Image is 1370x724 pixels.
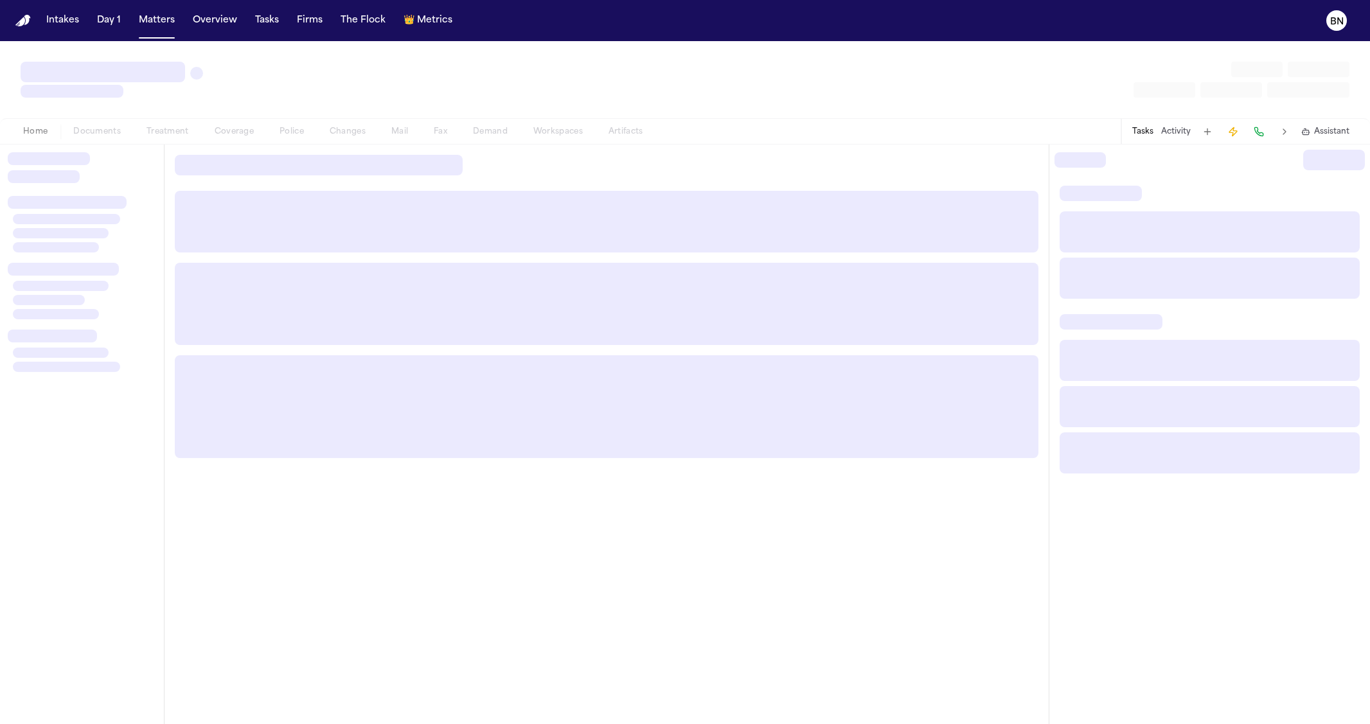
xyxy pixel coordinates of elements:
button: Activity [1161,127,1191,137]
button: Make a Call [1250,123,1268,141]
button: Tasks [1132,127,1153,137]
span: crown [404,14,414,27]
button: Firms [292,9,328,32]
a: Home [15,15,31,27]
button: Day 1 [92,9,126,32]
text: BN [1330,17,1344,26]
button: Assistant [1301,127,1349,137]
button: The Flock [335,9,391,32]
button: Intakes [41,9,84,32]
button: Add Task [1198,123,1216,141]
button: Overview [188,9,242,32]
button: Matters [134,9,180,32]
span: Assistant [1314,127,1349,137]
button: Create Immediate Task [1224,123,1242,141]
button: Tasks [250,9,284,32]
img: Finch Logo [15,15,31,27]
button: crownMetrics [398,9,458,32]
span: Metrics [417,14,452,27]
